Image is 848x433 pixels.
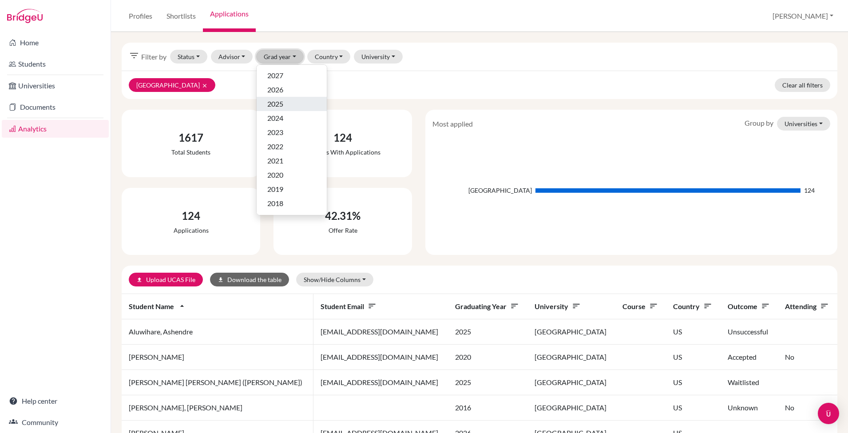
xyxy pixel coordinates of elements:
[211,50,253,64] button: Advisor
[267,84,283,95] span: 2026
[325,208,361,224] div: 42.31%
[354,50,403,64] button: University
[256,50,304,64] button: Grad year
[666,395,720,421] td: US
[122,319,313,345] td: Aluwihare, Ashendre
[257,125,327,139] button: 2023
[666,345,720,370] td: US
[267,184,283,195] span: 2019
[122,395,313,421] td: [PERSON_NAME], [PERSON_NAME]
[769,8,837,24] button: [PERSON_NAME]
[572,302,581,310] i: sort
[313,319,448,345] td: [EMAIL_ADDRESS][DOMAIN_NAME]
[535,302,581,310] span: University
[218,277,224,283] i: download
[257,211,327,225] button: 2017
[129,302,186,310] span: Student name
[510,302,519,310] i: sort
[122,370,313,395] td: [PERSON_NAME] [PERSON_NAME] ([PERSON_NAME])
[649,302,658,310] i: sort
[174,226,209,235] div: Applications
[7,9,43,23] img: Bridge-U
[178,302,186,310] i: arrow_drop_up
[775,78,830,92] a: Clear all filters
[448,345,528,370] td: 2020
[761,302,770,310] i: sort
[738,117,837,131] div: Group by
[703,302,712,310] i: sort
[171,147,210,157] div: Total students
[2,55,109,73] a: Students
[256,64,327,215] div: Grad year
[321,302,376,310] span: Student email
[527,395,615,421] td: [GEOGRAPHIC_DATA]
[210,273,289,286] button: downloadDownload the table
[171,130,210,146] div: 1617
[2,34,109,52] a: Home
[666,370,720,395] td: US
[673,302,712,310] span: Country
[622,302,658,310] span: Course
[267,113,283,123] span: 2024
[129,50,139,61] i: filter_list
[257,68,327,83] button: 2027
[257,196,327,211] button: 2018
[129,273,203,286] a: uploadUpload UCAS File
[666,319,720,345] td: US
[170,50,207,64] button: Status
[455,302,519,310] span: Graduating year
[174,208,209,224] div: 124
[804,186,815,195] div: 124
[313,370,448,395] td: [EMAIL_ADDRESS][DOMAIN_NAME]
[307,50,351,64] button: Country
[448,395,528,421] td: 2016
[141,52,166,62] span: Filter by
[2,392,109,410] a: Help center
[527,345,615,370] td: [GEOGRAPHIC_DATA]
[267,198,283,209] span: 2018
[527,370,615,395] td: [GEOGRAPHIC_DATA]
[305,130,380,146] div: 124
[721,319,778,345] td: Unsuccessful
[122,345,313,370] td: [PERSON_NAME]
[2,77,109,95] a: Universities
[257,139,327,154] button: 2022
[267,170,283,180] span: 2020
[721,395,778,421] td: Unknown
[426,119,479,129] div: Most applied
[257,154,327,168] button: 2021
[296,273,373,286] button: Show/Hide Columns
[777,117,830,131] button: Universities
[313,345,448,370] td: [EMAIL_ADDRESS][DOMAIN_NAME]
[129,78,215,92] button: [GEOGRAPHIC_DATA]clear
[448,370,528,395] td: 2025
[448,319,528,345] td: 2025
[202,83,208,89] i: clear
[257,182,327,196] button: 2019
[267,70,283,81] span: 2027
[368,302,376,310] i: sort
[305,147,380,157] div: Students with applications
[257,97,327,111] button: 2025
[257,83,327,97] button: 2026
[785,302,829,310] span: Attending
[257,168,327,182] button: 2020
[2,413,109,431] a: Community
[267,99,283,109] span: 2025
[820,302,829,310] i: sort
[267,212,283,223] span: 2017
[136,277,143,283] i: upload
[325,226,361,235] div: Offer rate
[818,403,839,424] div: Open Intercom Messenger
[267,141,283,152] span: 2022
[728,302,770,310] span: Outcome
[721,370,778,395] td: Waitlisted
[527,319,615,345] td: [GEOGRAPHIC_DATA]
[721,345,778,370] td: Accepted
[267,127,283,138] span: 2023
[257,111,327,125] button: 2024
[2,98,109,116] a: Documents
[778,345,837,370] td: No
[2,120,109,138] a: Analytics
[432,186,532,195] div: [GEOGRAPHIC_DATA]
